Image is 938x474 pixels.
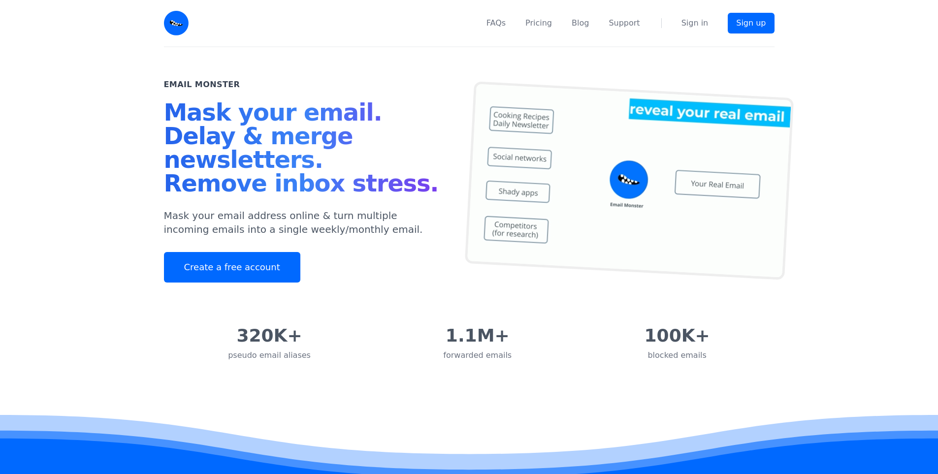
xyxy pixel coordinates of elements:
img: temp mail, free temporary mail, Temporary Email [464,81,793,280]
a: Create a free account [164,252,300,283]
div: 1.1M+ [443,326,512,346]
a: Sign up [728,13,774,33]
a: Blog [572,17,589,29]
div: 100K+ [645,326,710,346]
a: Pricing [525,17,552,29]
a: Support [609,17,640,29]
div: pseudo email aliases [228,349,311,361]
a: Sign in [681,17,709,29]
div: forwarded emails [443,349,512,361]
div: blocked emails [645,349,710,361]
img: Email Monster [164,11,189,35]
p: Mask your email address online & turn multiple incoming emails into a single weekly/monthly email. [164,209,446,236]
h1: Mask your email. Delay & merge newsletters. Remove inbox stress. [164,100,446,199]
a: FAQs [486,17,506,29]
h2: Email Monster [164,79,240,91]
div: 320K+ [228,326,311,346]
